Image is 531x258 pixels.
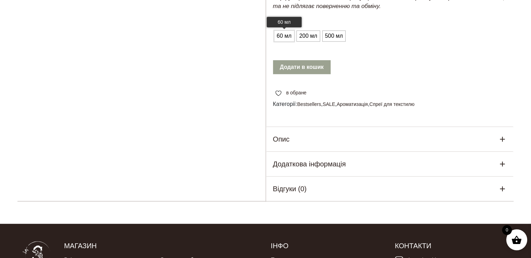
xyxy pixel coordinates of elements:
[297,31,319,41] li: 200 мл
[271,241,384,250] h5: Інфо
[286,89,307,96] span: в обране
[297,101,321,107] a: Bestsellers
[395,241,508,250] h5: Контакти
[297,30,319,42] span: 200 мл
[273,89,309,96] a: в обране
[369,101,414,107] a: Спреї для текстилю
[502,225,512,235] span: 0
[273,100,507,108] span: Категорії: , , ,
[275,91,281,96] img: unfavourite.svg
[274,31,294,41] li: 60 мл
[273,60,331,74] button: Додати в кошик
[323,101,335,107] a: SALE
[64,241,260,250] h5: Магазин
[273,134,290,144] h5: Опис
[273,159,346,169] h5: Додаткова інформація
[273,29,346,43] ul: Об'єм
[275,30,294,42] span: 60 мл
[273,184,307,194] h5: Відгуки (0)
[274,17,288,29] label: Об'єм
[323,31,345,41] li: 500 мл
[337,101,368,107] a: Ароматизація
[323,30,345,42] span: 500 мл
